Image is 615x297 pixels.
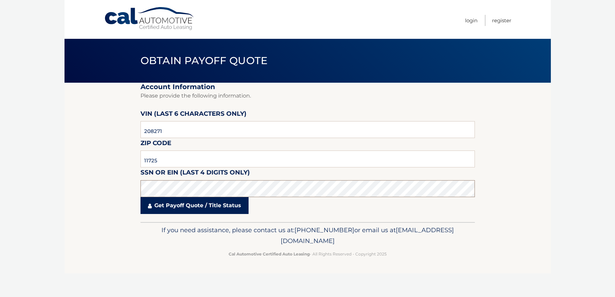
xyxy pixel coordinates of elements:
label: Zip Code [140,138,171,151]
a: Register [492,15,511,26]
a: Get Payoff Quote / Title Status [140,197,249,214]
span: [PHONE_NUMBER] [294,226,354,234]
p: Please provide the following information. [140,91,475,101]
label: VIN (last 6 characters only) [140,109,247,121]
a: Login [465,15,478,26]
p: If you need assistance, please contact us at: or email us at [145,225,470,246]
label: SSN or EIN (last 4 digits only) [140,167,250,180]
strong: Cal Automotive Certified Auto Leasing [229,251,310,256]
span: Obtain Payoff Quote [140,54,268,67]
h2: Account Information [140,83,475,91]
p: - All Rights Reserved - Copyright 2025 [145,250,470,258]
a: Cal Automotive [104,7,195,31]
